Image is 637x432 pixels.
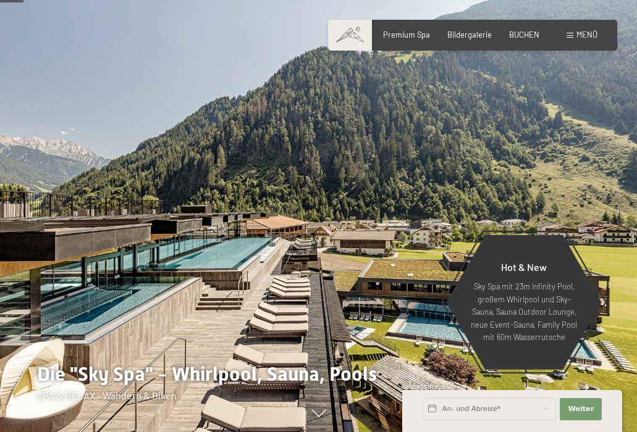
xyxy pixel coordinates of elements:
button: Weiter [560,398,602,420]
span: Hot & New [501,261,547,273]
span: Schnellanfrage [402,383,445,390]
a: Premium Spa [383,30,430,39]
a: Hot & New Sky Spa mit 23m Infinity Pool, großem Whirlpool und Sky-Sauna, Sauna Outdoor Lounge, ne... [445,235,602,370]
p: Sky Spa mit 23m Infinity Pool, großem Whirlpool und Sky-Sauna, Sauna Outdoor Lounge, neue Event-S... [470,280,578,343]
a: Bildergalerie [447,30,492,39]
span: Weiter [568,404,594,414]
span: Menü [576,30,597,39]
a: BUCHEN [509,30,539,39]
